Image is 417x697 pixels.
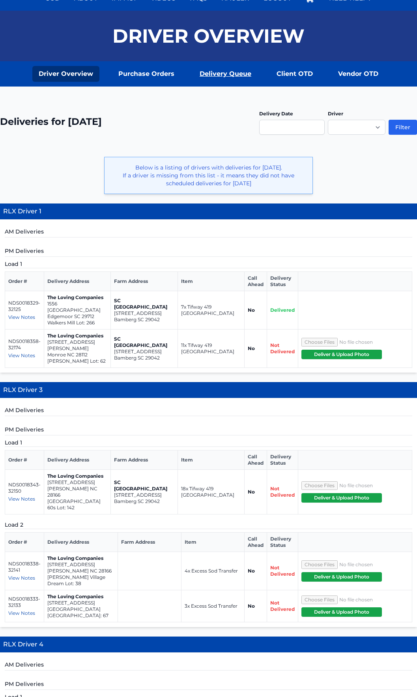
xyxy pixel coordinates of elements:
h5: AM Deliveries [5,406,412,416]
span: Delivered [270,307,295,313]
th: Call Ahead [245,533,267,552]
strong: No [248,603,255,609]
p: [STREET_ADDRESS] [47,479,107,486]
p: [STREET_ADDRESS] [47,561,114,568]
td: 4x Excess Sod Transfer [181,552,245,590]
th: Item [181,533,245,552]
p: NDS0018343-32150 [8,482,41,494]
p: [GEOGRAPHIC_DATA] [47,606,114,612]
label: Driver [328,111,343,117]
th: Call Ahead [245,272,267,291]
span: View Notes [8,575,35,581]
span: Not Delivered [270,342,295,354]
p: The Loving Companies [47,333,107,339]
p: 1556 [GEOGRAPHIC_DATA] [47,301,107,313]
p: [PERSON_NAME] Village Dream Lot: 38 [47,574,114,587]
td: 3x Excess Sod Transfer [181,590,245,622]
button: Deliver & Upload Photo [301,607,382,617]
p: Below is a listing of drivers with deliveries for [DATE]. If a driver is missing from this list -... [111,164,306,187]
p: SC [GEOGRAPHIC_DATA] [114,298,174,310]
p: The Loving Companies [47,593,114,600]
p: Bamberg SC 29042 [114,355,174,361]
td: 11x Tifway 419 [GEOGRAPHIC_DATA] [178,330,244,368]
button: Deliver & Upload Photo [301,350,382,359]
th: Delivery Address [44,272,111,291]
th: Order # [5,450,44,470]
label: Delivery Date [259,111,293,117]
span: Not Delivered [270,486,295,498]
th: Item [178,450,244,470]
p: Edgemoor SC 29712 [47,313,107,320]
th: Farm Address [118,533,181,552]
strong: No [248,307,255,313]
p: [PERSON_NAME] NC 28166 [47,568,114,574]
p: [PERSON_NAME] Lot: 62 [47,358,107,364]
strong: No [248,568,255,574]
h5: Load 1 [5,260,412,268]
span: Not Delivered [270,565,295,577]
p: [STREET_ADDRESS][PERSON_NAME] [47,339,107,352]
p: SC [GEOGRAPHIC_DATA] [114,479,174,492]
p: [STREET_ADDRESS] [114,492,174,498]
span: View Notes [8,496,35,502]
span: View Notes [8,610,35,616]
p: SC [GEOGRAPHIC_DATA] [114,336,174,348]
h5: PM Deliveries [5,680,412,690]
th: Delivery Status [267,272,298,291]
a: Driver Overview [32,66,99,82]
p: [PERSON_NAME] NC 28166 [47,486,107,498]
th: Delivery Address [44,450,111,470]
th: Farm Address [111,272,178,291]
p: Walkers Mill Lot: 266 [47,320,107,326]
p: NDS0018338-32141 [8,561,41,573]
p: The Loving Companies [47,294,107,301]
h5: AM Deliveries [5,228,412,237]
span: View Notes [8,352,35,358]
button: Filter [389,120,417,135]
p: [STREET_ADDRESS] [114,348,174,355]
th: Farm Address [111,450,178,470]
th: Item [178,272,244,291]
th: Order # [5,272,44,291]
a: Purchase Orders [112,66,181,82]
button: Deliver & Upload Photo [301,572,382,582]
p: [GEOGRAPHIC_DATA] 60s Lot: 142 [47,498,107,511]
p: The Loving Companies [47,555,114,561]
p: The Loving Companies [47,473,107,479]
h5: AM Deliveries [5,661,412,671]
a: Delivery Queue [193,66,258,82]
h5: Load 1 [5,439,412,447]
span: View Notes [8,314,35,320]
th: Order # [5,533,44,552]
a: Vendor OTD [332,66,385,82]
td: 18x Tifway 419 [GEOGRAPHIC_DATA] [178,470,244,514]
button: Deliver & Upload Photo [301,493,382,503]
h1: Driver Overview [112,26,305,45]
th: Delivery Address [44,533,118,552]
a: Client OTD [270,66,319,82]
h5: PM Deliveries [5,247,412,257]
strong: No [248,489,255,495]
span: Not Delivered [270,600,295,612]
h5: Load 2 [5,521,412,529]
p: Bamberg SC 29042 [114,316,174,323]
strong: No [248,345,255,351]
p: NDS0018329-32125 [8,300,41,313]
p: [STREET_ADDRESS] [47,600,114,606]
h5: PM Deliveries [5,426,412,435]
th: Delivery Status [267,450,298,470]
th: Call Ahead [245,450,267,470]
p: [GEOGRAPHIC_DATA]: 67 [47,612,114,619]
p: NDS0018358-32174 [8,338,41,351]
td: 7x Tifway 419 [GEOGRAPHIC_DATA] [178,291,244,330]
th: Delivery Status [267,533,298,552]
p: Monroe NC 28112 [47,352,107,358]
p: Bamberg SC 29042 [114,498,174,505]
p: NDS0018333-32133 [8,596,41,608]
p: [STREET_ADDRESS] [114,310,174,316]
